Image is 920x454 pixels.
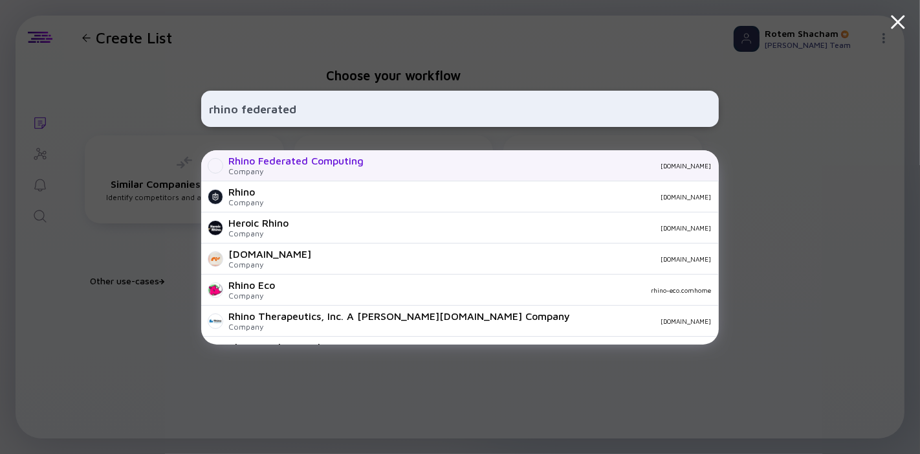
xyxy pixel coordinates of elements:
[228,322,570,332] div: Company
[274,193,711,201] div: [DOMAIN_NAME]
[228,310,570,322] div: Rhino Therapeutics, Inc. A [PERSON_NAME][DOMAIN_NAME] Company
[228,186,263,198] div: Rhino
[228,260,311,269] div: Company
[228,341,320,353] div: Rhino Products Ltd
[228,198,263,207] div: Company
[322,255,711,263] div: [DOMAIN_NAME]
[228,155,364,166] div: Rhino Federated Computing
[228,291,275,301] div: Company
[228,248,311,260] div: [DOMAIN_NAME]
[580,317,711,325] div: [DOMAIN_NAME]
[299,224,711,232] div: [DOMAIN_NAME]
[228,217,289,229] div: Heroic Rhino
[228,279,275,291] div: Rhino Eco
[228,166,364,176] div: Company
[374,162,711,170] div: [DOMAIN_NAME]
[209,97,711,120] input: Search Company or Investor...
[285,286,711,294] div: rhino-eco.comhome
[228,229,289,238] div: Company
